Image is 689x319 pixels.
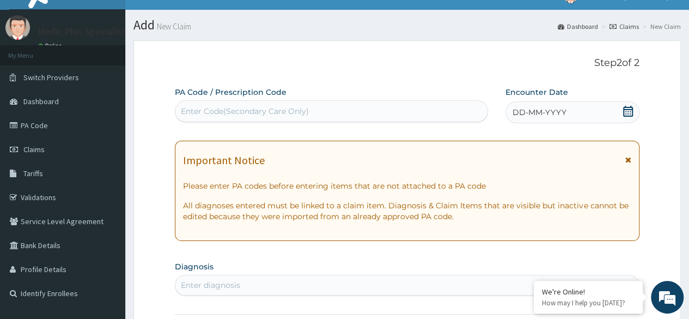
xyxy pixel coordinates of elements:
[179,5,205,32] div: Minimize live chat window
[23,73,79,82] span: Switch Providers
[5,15,30,40] img: User Image
[513,107,566,118] span: DD-MM-YYYY
[133,18,681,32] h1: Add
[155,22,191,31] small: New Claim
[183,180,631,191] p: Please enter PA codes before entering items that are not attached to a PA code
[183,200,631,222] p: All diagnoses entered must be linked to a claim item. Diagnosis & Claim Items that are visible bu...
[542,298,635,308] p: How may I help you today?
[5,207,208,245] textarea: Type your message and hit 'Enter'
[181,280,240,291] div: Enter diagnosis
[542,287,635,297] div: We're Online!
[23,145,45,154] span: Claims
[23,97,59,106] span: Dashboard
[175,87,286,98] label: PA Code / Prescription Code
[38,27,164,37] p: Medic Plus Specialist Hospital
[609,22,639,31] a: Claims
[181,106,309,117] div: Enter Code(Secondary Care Only)
[175,57,639,69] p: Step 2 of 2
[505,87,568,98] label: Encounter Date
[20,55,44,82] img: d_794563401_company_1708531726252_794563401
[57,61,183,75] div: Chat with us now
[175,261,214,272] label: Diagnosis
[640,22,681,31] li: New Claim
[63,92,150,202] span: We're online!
[183,154,265,166] h1: Important Notice
[23,168,43,178] span: Tariffs
[38,42,64,50] a: Online
[558,22,598,31] a: Dashboard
